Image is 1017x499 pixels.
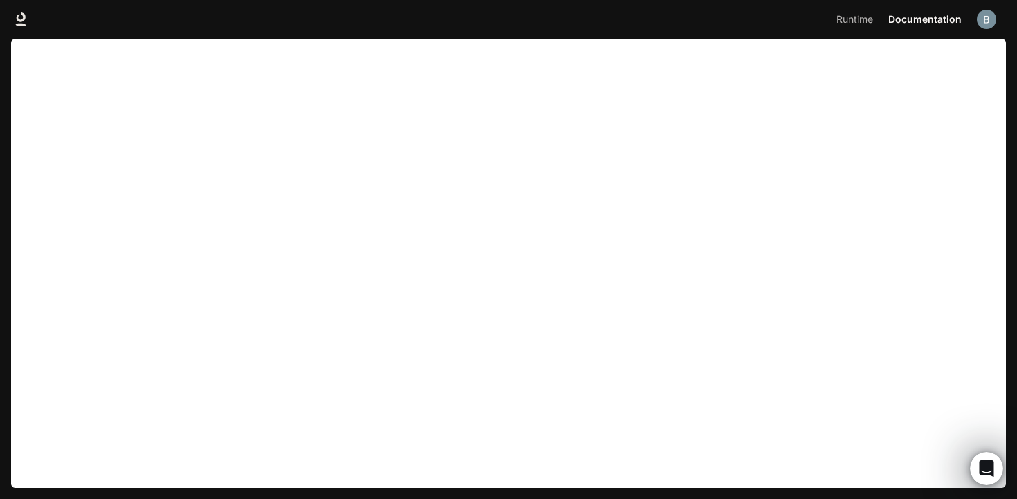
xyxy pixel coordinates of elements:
iframe: Intercom live chat [970,452,1003,485]
iframe: Documentation [11,39,1006,499]
img: User avatar [977,10,996,29]
span: Documentation [888,11,962,28]
a: Documentation [883,6,967,33]
a: Runtime [831,6,881,33]
span: Runtime [836,11,873,28]
button: User avatar [973,6,1000,33]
